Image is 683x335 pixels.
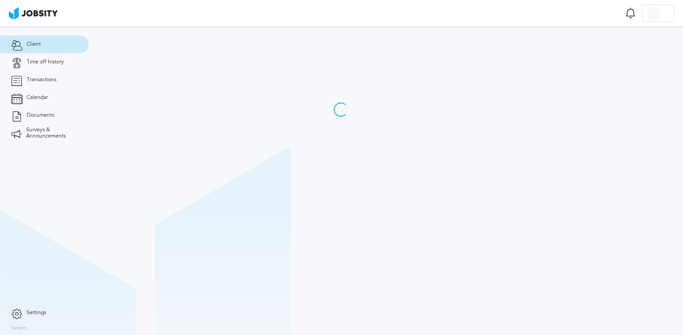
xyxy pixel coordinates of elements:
[11,326,28,331] label: Version:
[27,41,41,47] span: Client
[27,59,64,65] span: Time off history
[27,77,56,83] span: Transactions
[27,112,54,118] span: Documents
[27,95,48,101] span: Calendar
[26,127,78,139] span: Surveys & Announcements
[9,7,58,20] img: ab4bad089aa723f57921c736e9817d99.png
[27,310,46,316] span: Settings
